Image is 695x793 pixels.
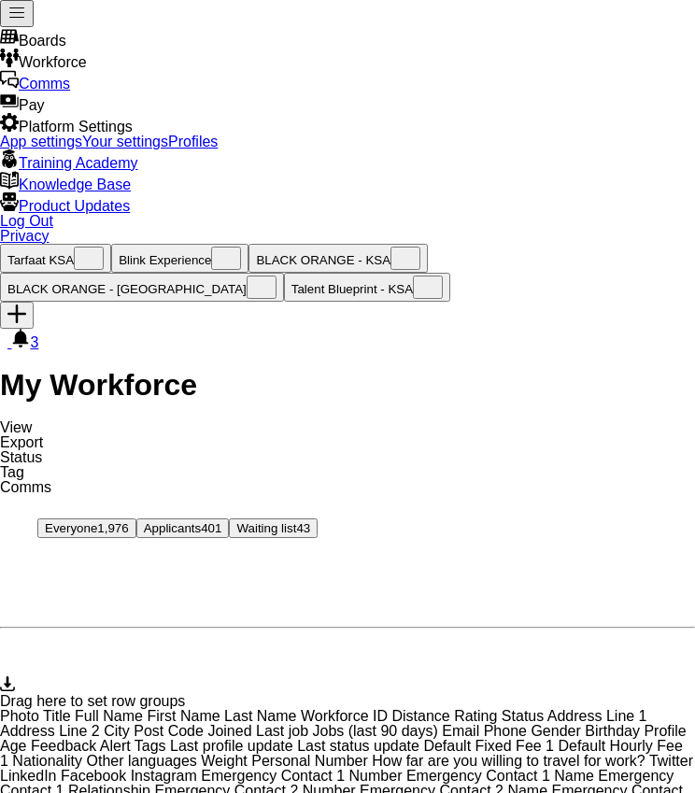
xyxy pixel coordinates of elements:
span: Gender [531,723,580,739]
span: Last profile update [170,738,293,754]
span: Post Code [134,723,204,739]
span: Default Fixed Fee 1. Press DELETE to remove [423,738,558,754]
span: Title. Press DELETE to remove [43,708,75,724]
span: Full Name. Press DELETE to remove [75,708,147,724]
span: Tags [135,738,166,754]
span: Last profile update. Press DELETE to remove [170,738,297,754]
span: Last job. Press DELETE to remove [256,723,313,739]
span: City. Press DELETE to remove [104,723,134,739]
span: Joined. Press DELETE to remove [207,723,256,739]
span: Other languages [87,753,197,769]
span: Personal Number [251,753,368,769]
span: Feedback Alert. Press DELETE to remove [31,738,135,754]
span: Email. Press DELETE to remove [442,723,483,739]
span: Post Code. Press DELETE to remove [134,723,207,739]
button: Waiting list43 [229,518,318,538]
span: Personal Number. Press DELETE to remove [251,753,372,769]
span: Default Fixed Fee 1 [423,738,554,754]
span: Nationality. Press DELETE to remove [12,753,86,769]
button: Applicants401 [136,518,230,538]
span: Nationality [12,753,82,769]
span: Instagram. Press DELETE to remove [131,768,202,784]
span: Phone [484,723,527,739]
span: Emergency Contact 1 Number. Press DELETE to remove [201,768,406,784]
span: Last Name. Press DELETE to remove [224,708,301,724]
span: First Name [147,708,220,724]
span: Jobs (last 90 days) [312,723,437,739]
button: Talent Blueprint - KSA [284,273,450,302]
span: How far are you willing to travel for work? [372,753,645,769]
span: Birthday [585,723,640,739]
span: Weight. Press DELETE to remove [201,753,251,769]
span: Last status update [297,738,419,754]
span: Last job [256,723,308,739]
span: Status [502,708,544,724]
span: Title [43,708,71,724]
a: Profiles [168,134,218,149]
a: Your settings [82,134,168,149]
span: 401 [201,521,221,535]
span: City [104,723,130,739]
span: 3 [30,334,38,350]
span: Distance. Press DELETE to remove [391,708,454,724]
span: Status. Press DELETE to remove [502,708,547,724]
span: Distance [391,708,449,724]
span: Address Line 1 [547,708,647,724]
span: Last Name [224,708,296,724]
span: Joined [207,723,251,739]
span: Profile [644,723,686,739]
span: Phone. Press DELETE to remove [484,723,532,739]
span: Jobs (last 90 days). Press DELETE to remove [312,723,442,739]
span: 1,976 [97,521,128,535]
span: Tags. Press DELETE to remove [135,738,170,754]
span: Twitter [649,753,693,769]
span: Emergency Contact 1 Name. Press DELETE to remove [406,768,598,784]
span: Birthday. Press DELETE to remove [585,723,644,739]
span: Facebook. Press DELETE to remove [61,768,131,784]
span: Feedback Alert [31,738,131,754]
span: Workforce ID [301,708,388,724]
span: Emergency Contact 1 Number [201,768,402,784]
span: How far are you willing to travel for work?. Press DELETE to remove [372,753,649,769]
button: Everyone1,976 [37,518,136,538]
span: First Name. Press DELETE to remove [147,708,224,724]
span: Gender. Press DELETE to remove [531,723,585,739]
span: Email [442,723,479,739]
span: Workforce ID. Press DELETE to remove [301,708,392,724]
a: 3 [11,334,38,350]
span: Last status update. Press DELETE to remove [297,738,423,754]
span: Twitter. Press DELETE to remove [649,753,693,769]
span: Rating [454,708,497,724]
span: Full Name [75,708,143,724]
span: Emergency Contact 1 Name [406,768,594,784]
span: Other languages. Press DELETE to remove [87,753,202,769]
span: Profile. Press DELETE to remove [644,723,686,739]
button: Blink Experience [111,244,248,273]
span: Rating. Press DELETE to remove [454,708,502,724]
span: Instagram [131,768,197,784]
button: BLACK ORANGE - KSA [248,244,428,273]
span: Weight [201,753,248,769]
span: Address Line 1. Press DELETE to remove [547,708,647,724]
span: Facebook [61,768,126,784]
span: 43 [296,521,310,535]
